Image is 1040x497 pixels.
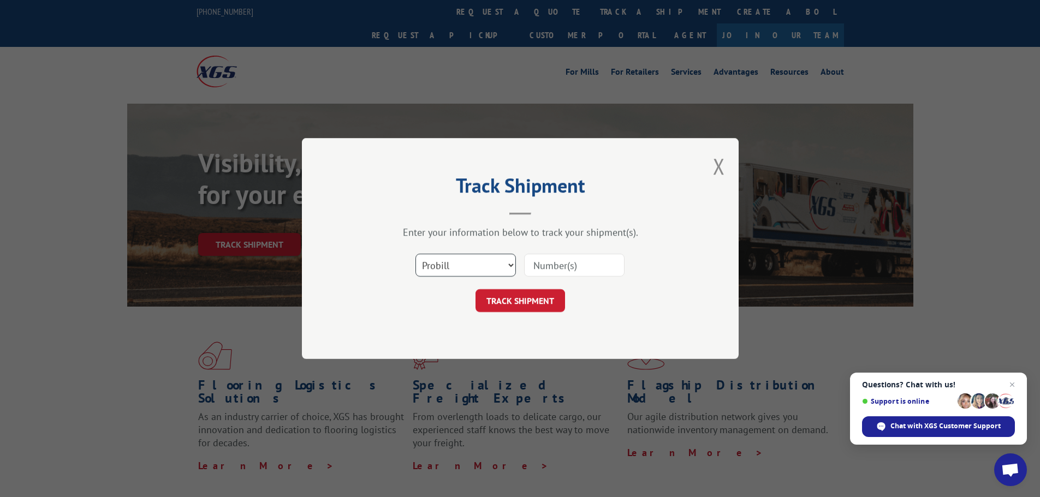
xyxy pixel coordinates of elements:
[524,254,625,277] input: Number(s)
[862,397,954,405] span: Support is online
[356,226,684,238] div: Enter your information below to track your shipment(s).
[476,289,565,312] button: TRACK SHIPMENT
[862,416,1015,437] div: Chat with XGS Customer Support
[713,152,725,181] button: Close modal
[862,380,1015,389] span: Questions? Chat with us!
[994,453,1027,486] div: Open chat
[1006,378,1019,391] span: Close chat
[356,178,684,199] h2: Track Shipment
[890,421,1001,431] span: Chat with XGS Customer Support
